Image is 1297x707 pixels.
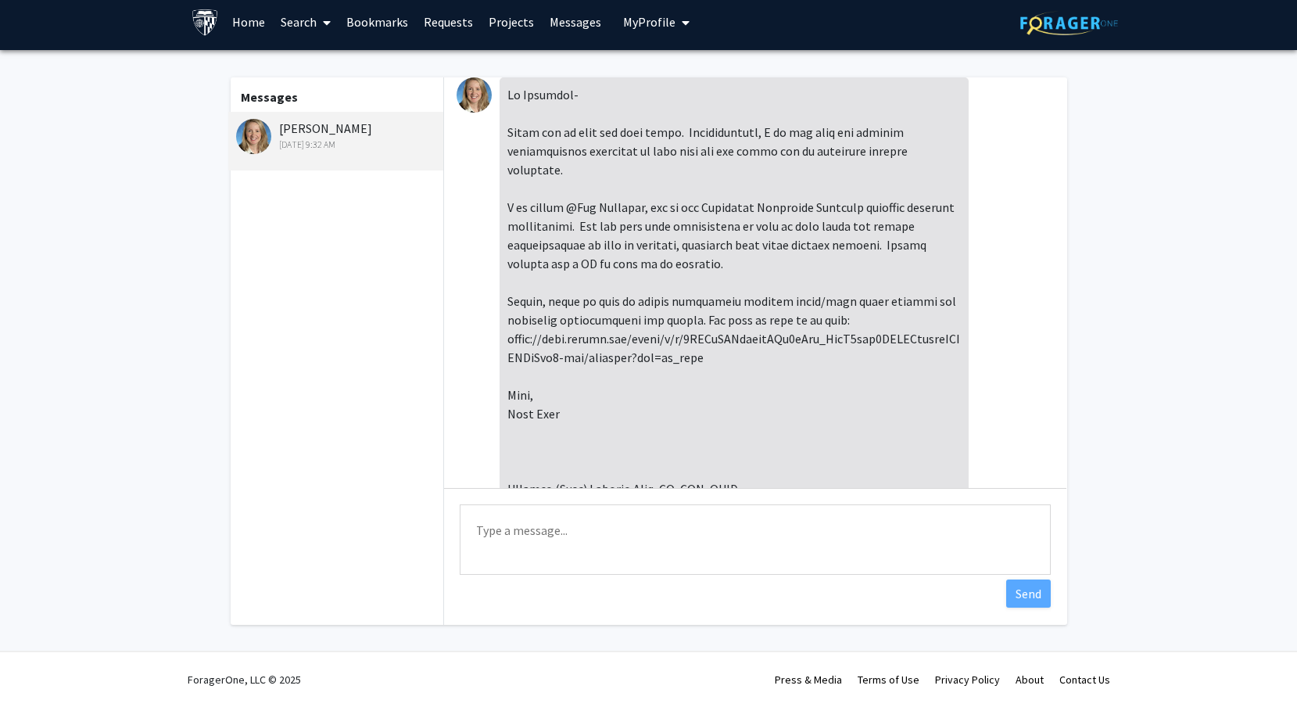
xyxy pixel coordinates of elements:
[858,673,919,687] a: Terms of Use
[1006,580,1051,608] button: Send
[460,504,1051,575] textarea: Message
[236,119,440,152] div: [PERSON_NAME]
[775,673,842,687] a: Press & Media
[1059,673,1110,687] a: Contact Us
[236,138,440,152] div: [DATE] 9:32 AM
[12,637,66,695] iframe: Chat
[1016,673,1044,687] a: About
[457,77,492,113] img: Leticia Ryan
[188,652,301,707] div: ForagerOne, LLC © 2025
[192,9,219,36] img: Johns Hopkins University Logo
[236,119,271,154] img: Leticia Ryan
[623,14,675,30] span: My Profile
[241,89,298,105] b: Messages
[1020,11,1118,35] img: ForagerOne Logo
[935,673,1000,687] a: Privacy Policy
